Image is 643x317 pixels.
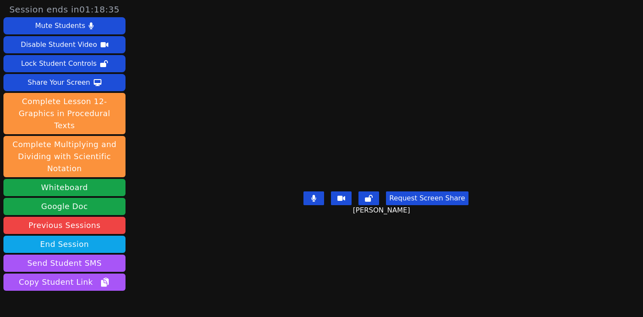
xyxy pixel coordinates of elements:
button: Disable Student Video [3,36,126,53]
button: Mute Students [3,17,126,34]
div: Share Your Screen [28,76,90,89]
div: Mute Students [35,19,85,33]
div: Disable Student Video [21,38,97,52]
button: Lock Student Controls [3,55,126,72]
span: [PERSON_NAME] [353,205,412,215]
button: End Session [3,236,126,253]
span: Session ends in [9,3,120,15]
button: Send Student SMS [3,255,126,272]
span: Copy Student Link [19,276,110,288]
button: Copy Student Link [3,274,126,291]
button: Complete Lesson 12- Graphics in Procedural Texts [3,93,126,134]
div: Lock Student Controls [21,57,97,71]
button: Share Your Screen [3,74,126,91]
time: 01:18:35 [80,4,120,15]
button: Whiteboard [3,179,126,196]
a: Google Doc [3,198,126,215]
button: Request Screen Share [386,191,468,205]
a: Previous Sessions [3,217,126,234]
button: Complete Multiplying and Dividing with Scientific Notation [3,136,126,177]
